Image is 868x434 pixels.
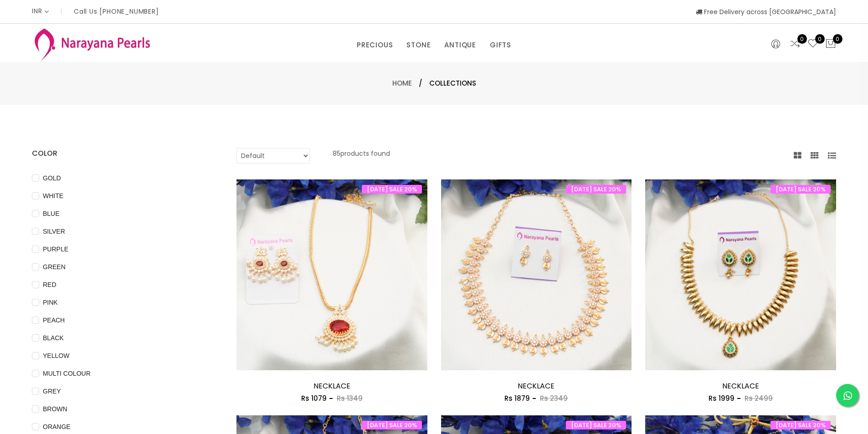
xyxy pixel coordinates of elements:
[406,38,431,52] a: STONE
[39,368,94,378] span: MULTI COLOUR
[745,393,773,403] span: Rs 2499
[540,393,568,403] span: Rs 2349
[39,333,67,343] span: BLACK
[39,226,69,236] span: SILVER
[39,422,74,432] span: ORANGE
[39,209,63,219] span: BLUE
[833,34,842,44] span: 0
[790,38,801,50] a: 0
[566,421,626,429] span: [DATE] SALE 20%
[419,78,422,89] span: /
[39,404,71,414] span: BROWN
[518,381,555,391] a: NECKLACE
[74,8,159,15] p: Call Us [PHONE_NUMBER]
[301,393,327,403] span: Rs 1079
[39,244,72,254] span: PURPLE
[39,386,65,396] span: GREY
[392,78,412,88] a: Home
[429,78,476,89] span: Collections
[39,351,73,361] span: YELLOW
[333,148,390,163] p: 85 products found
[797,34,807,44] span: 0
[362,185,422,194] span: [DATE] SALE 20%
[490,38,511,52] a: GIFTS
[770,421,831,429] span: [DATE] SALE 20%
[32,148,209,159] h4: COLOR
[362,421,422,429] span: [DATE] SALE 20%
[825,38,836,50] button: 0
[566,185,626,194] span: [DATE] SALE 20%
[770,185,831,194] span: [DATE] SALE 20%
[39,297,62,307] span: PINK
[39,173,65,183] span: GOLD
[39,280,60,290] span: RED
[39,191,67,201] span: WHITE
[337,393,363,403] span: Rs 1349
[39,315,68,325] span: PEACH
[815,34,825,44] span: 0
[313,381,350,391] a: NECKLACE
[696,7,836,16] span: Free Delivery across [GEOGRAPHIC_DATA]
[807,38,818,50] a: 0
[709,393,734,403] span: Rs 1999
[39,262,69,272] span: GREEN
[357,38,393,52] a: PRECIOUS
[504,393,530,403] span: Rs 1879
[722,381,759,391] a: NECKLACE
[444,38,476,52] a: ANTIQUE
